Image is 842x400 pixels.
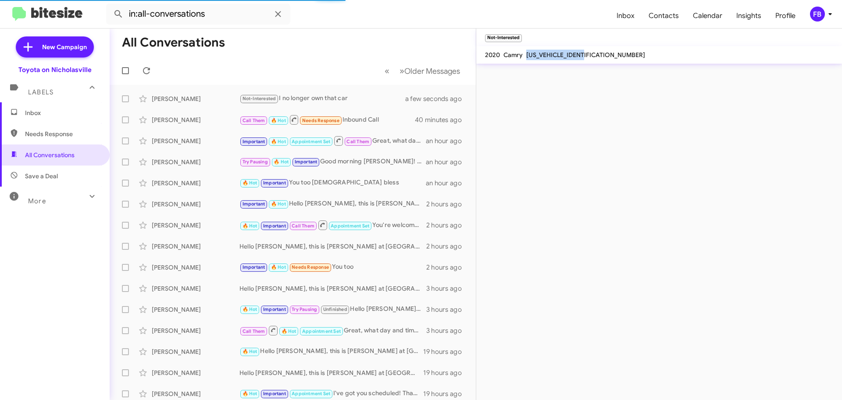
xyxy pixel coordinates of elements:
[426,242,469,251] div: 2 hours ago
[385,65,389,76] span: «
[416,115,469,124] div: 40 minutes ago
[323,306,347,312] span: Unfinished
[271,118,286,123] span: 🔥 Hot
[152,284,239,293] div: [PERSON_NAME]
[152,94,239,103] div: [PERSON_NAME]
[243,159,268,165] span: Try Pausing
[426,263,469,272] div: 2 hours ago
[400,65,404,76] span: »
[271,139,286,144] span: 🔥 Hot
[426,200,469,209] div: 2 hours ago
[152,158,239,166] div: [PERSON_NAME]
[152,115,239,124] div: [PERSON_NAME]
[152,389,239,398] div: [PERSON_NAME]
[263,306,286,312] span: Important
[295,159,318,165] span: Important
[292,223,314,229] span: Call Them
[243,328,265,334] span: Call Them
[379,62,395,80] button: Previous
[239,242,426,251] div: Hello [PERSON_NAME], this is [PERSON_NAME] at [GEOGRAPHIC_DATA] on [GEOGRAPHIC_DATA]. It's been a...
[239,284,426,293] div: Hello [PERSON_NAME], this is [PERSON_NAME] at [GEOGRAPHIC_DATA] on [GEOGRAPHIC_DATA]. It's been a...
[803,7,832,22] button: FB
[426,305,469,314] div: 3 hours ago
[152,326,239,335] div: [PERSON_NAME]
[426,221,469,230] div: 2 hours ago
[152,137,239,145] div: [PERSON_NAME]
[18,65,92,74] div: Toyota on Nicholasville
[292,264,329,270] span: Needs Response
[426,137,469,145] div: an hour ago
[25,130,100,138] span: Needs Response
[28,197,46,205] span: More
[642,3,686,29] a: Contacts
[122,36,225,50] h1: All Conversations
[239,157,426,167] div: Good morning [PERSON_NAME]! I'm just following up to see if you'd still like to schedule for the ...
[152,200,239,209] div: [PERSON_NAME]
[768,3,803,29] a: Profile
[16,36,94,58] a: New Campaign
[152,221,239,230] div: [PERSON_NAME]
[239,94,416,104] div: I no longer own that car
[243,391,257,396] span: 🔥 Hot
[25,151,75,159] span: All Conversations
[239,135,426,146] div: Great, what day and time works best for you?
[686,3,729,29] a: Calendar
[292,139,330,144] span: Appointment Set
[416,94,469,103] div: a few seconds ago
[152,347,239,356] div: [PERSON_NAME]
[331,223,369,229] span: Appointment Set
[271,201,286,207] span: 🔥 Hot
[526,51,645,59] span: [US_VEHICLE_IDENTIFICATION_NUMBER]
[106,4,290,25] input: Search
[426,179,469,187] div: an hour ago
[485,34,522,42] small: Not-Interested
[239,325,426,336] div: Great, what day and time works best for you?
[42,43,87,51] span: New Campaign
[239,346,423,357] div: Hello [PERSON_NAME], this is [PERSON_NAME] at [GEOGRAPHIC_DATA] on [GEOGRAPHIC_DATA]. It's been a...
[274,159,289,165] span: 🔥 Hot
[810,7,825,22] div: FB
[243,118,265,123] span: Call Them
[243,180,257,186] span: 🔥 Hot
[263,391,286,396] span: Important
[282,328,296,334] span: 🔥 Hot
[426,326,469,335] div: 3 hours ago
[239,368,423,377] div: Hello [PERSON_NAME], this is [PERSON_NAME] at [GEOGRAPHIC_DATA] on [GEOGRAPHIC_DATA]. It's been a...
[25,108,100,117] span: Inbox
[302,118,339,123] span: Needs Response
[243,349,257,354] span: 🔥 Hot
[423,347,469,356] div: 19 hours ago
[263,223,286,229] span: Important
[152,179,239,187] div: [PERSON_NAME]
[426,158,469,166] div: an hour ago
[292,306,317,312] span: Try Pausing
[243,223,257,229] span: 🔥 Hot
[302,328,341,334] span: Appointment Set
[271,264,286,270] span: 🔥 Hot
[239,199,426,209] div: Hello [PERSON_NAME], this is [PERSON_NAME] at [GEOGRAPHIC_DATA] on [GEOGRAPHIC_DATA]. It's been a...
[404,66,460,76] span: Older Messages
[423,389,469,398] div: 19 hours ago
[239,220,426,231] div: You're welcome and have a great day!
[394,62,465,80] button: Next
[610,3,642,29] a: Inbox
[152,242,239,251] div: [PERSON_NAME]
[239,389,423,399] div: I've got you scheduled! Thanks [PERSON_NAME], have a great day!
[426,284,469,293] div: 3 hours ago
[239,178,426,188] div: You too [DEMOGRAPHIC_DATA] bless
[243,264,265,270] span: Important
[239,114,416,125] div: Inbound Call
[485,51,500,59] span: 2020
[152,305,239,314] div: [PERSON_NAME]
[263,180,286,186] span: Important
[239,262,426,272] div: You too
[152,368,239,377] div: [PERSON_NAME]
[729,3,768,29] a: Insights
[243,201,265,207] span: Important
[503,51,523,59] span: Camry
